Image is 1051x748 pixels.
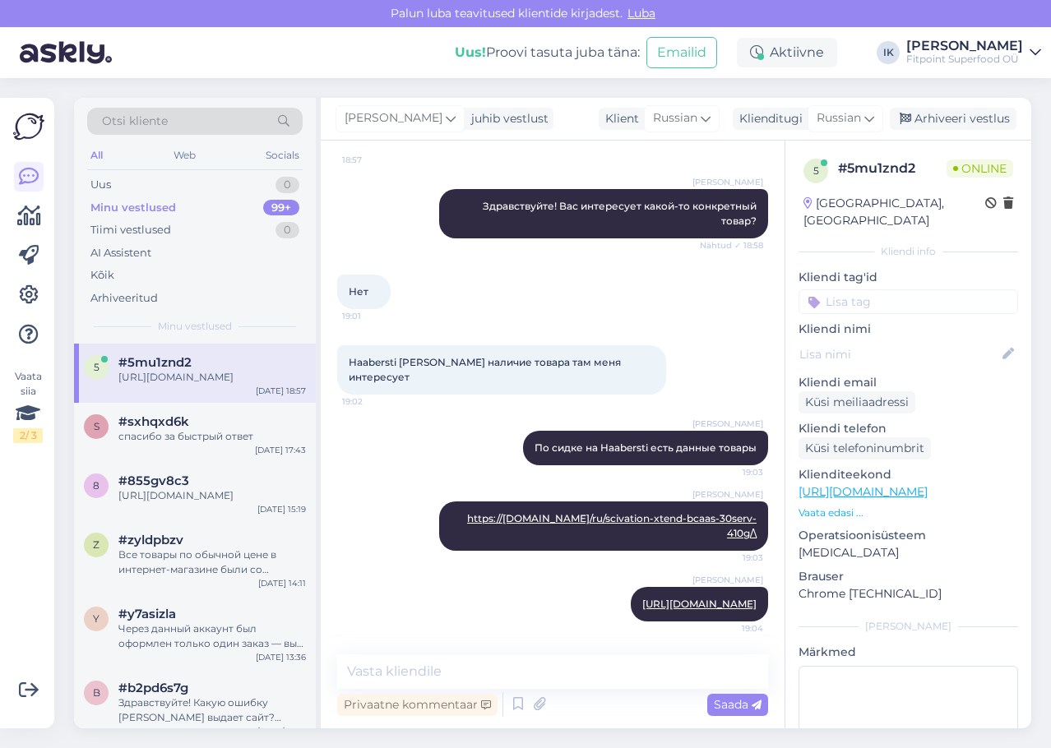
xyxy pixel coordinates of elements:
[90,267,114,284] div: Kõik
[118,414,189,429] span: #sxhqxd6k
[255,444,306,456] div: [DATE] 17:43
[700,239,763,252] span: Nähtud ✓ 18:58
[118,488,306,503] div: [URL][DOMAIN_NAME]
[118,607,176,621] span: #y7asizla
[258,577,306,589] div: [DATE] 14:11
[118,533,183,547] span: #zyldpbzv
[455,43,640,62] div: Proovi tasuta juba täna:
[599,110,639,127] div: Klient
[94,420,100,432] span: s
[799,420,1018,437] p: Kliendi telefon
[799,269,1018,286] p: Kliendi tag'id
[692,418,763,430] span: [PERSON_NAME]
[118,355,192,370] span: #5mu1znd2
[799,374,1018,391] p: Kliendi email
[737,38,837,67] div: Aktiivne
[118,547,306,577] div: Все товары по обычной цене в интернет-магазине были со скидкой 15%
[692,176,763,188] span: [PERSON_NAME]
[349,285,368,298] span: Нет
[93,686,100,699] span: b
[799,391,915,413] div: Küsi meiliaadressi
[733,110,803,127] div: Klienditugi
[799,321,1018,338] p: Kliendi nimi
[118,370,306,385] div: [URL][DOMAIN_NAME]
[342,154,404,166] span: 18:57
[623,6,660,21] span: Luba
[90,200,176,216] div: Minu vestlused
[799,484,928,499] a: [URL][DOMAIN_NAME]
[93,612,100,625] span: y
[799,466,1018,483] p: Klienditeekond
[701,466,763,478] span: 19:03
[455,44,486,60] b: Uus!
[256,385,306,397] div: [DATE] 18:57
[701,552,763,564] span: 19:03
[345,109,442,127] span: [PERSON_NAME]
[337,694,498,716] div: Privaatne kommentaar
[799,585,1018,603] p: Chrome [TECHNICAL_ID]
[799,619,1018,634] div: [PERSON_NAME]
[642,598,757,610] a: [URL][DOMAIN_NAME]
[118,429,306,444] div: спасибо за быстрый ответ
[799,345,999,363] input: Lisa nimi
[838,159,947,178] div: # 5mu1znd2
[158,319,232,334] span: Minu vestlused
[701,622,763,635] span: 19:04
[90,222,171,238] div: Tiimi vestlused
[799,289,1018,314] input: Lisa tag
[947,159,1013,178] span: Online
[275,222,299,238] div: 0
[256,651,306,663] div: [DATE] 13:36
[118,695,306,725] div: Здравствуйте! Какую ошибку [PERSON_NAME] выдает сайт? Отсутвие товара, неправильно указаны данные...
[275,177,299,193] div: 0
[483,200,759,227] span: Здравствуйте! Вас интересует какой-то конкретный товар?
[906,39,1023,53] div: [PERSON_NAME]
[817,109,861,127] span: Russian
[262,145,303,166] div: Socials
[535,441,757,454] span: По сидке на Haabersti есть данные товары
[342,310,404,322] span: 19:01
[170,145,199,166] div: Web
[692,488,763,501] span: [PERSON_NAME]
[653,109,697,127] span: Russian
[342,395,404,408] span: 19:02
[93,479,100,492] span: 8
[118,473,189,488] span: #855gv8c3
[93,538,100,551] span: z
[799,506,1018,520] p: Vaata edasi ...
[906,39,1041,66] a: [PERSON_NAME]Fitpoint Superfood OÜ
[646,37,717,68] button: Emailid
[799,244,1018,259] div: Kliendi info
[90,245,151,261] div: AI Assistent
[90,290,158,307] div: Arhiveeritud
[799,544,1018,561] p: [MEDICAL_DATA]
[714,697,762,712] span: Saada
[799,527,1018,544] p: Operatsioonisüsteem
[877,41,900,64] div: IK
[813,164,819,177] span: 5
[90,177,111,193] div: Uus
[465,110,549,127] div: juhib vestlust
[257,503,306,515] div: [DATE] 15:19
[13,428,43,443] div: 2 / 3
[263,200,299,216] div: 99+
[87,145,106,166] div: All
[799,437,931,459] div: Küsi telefoninumbrit
[118,681,188,695] span: #b2pd6s7g
[102,113,168,130] span: Otsi kliente
[799,568,1018,585] p: Brauser
[799,644,1018,661] p: Märkmed
[257,725,306,737] div: [DATE] 12:13
[13,111,44,142] img: Askly Logo
[906,53,1023,66] div: Fitpoint Superfood OÜ
[94,361,100,373] span: 5
[467,512,757,539] a: https://[DOMAIN_NAME]/ru/scivation-xtend-bcaas-30serv-410g/\
[890,108,1016,130] div: Arhiveeri vestlus
[692,574,763,586] span: [PERSON_NAME]
[803,195,985,229] div: [GEOGRAPHIC_DATA], [GEOGRAPHIC_DATA]
[118,621,306,651] div: Через данный аккаунт был оформлен только один заказ — вы можете сами убедиться в этом, зайдя в св...
[13,369,43,443] div: Vaata siia
[349,356,623,383] span: Haabersti [PERSON_NAME] наличие товара там меня интересует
